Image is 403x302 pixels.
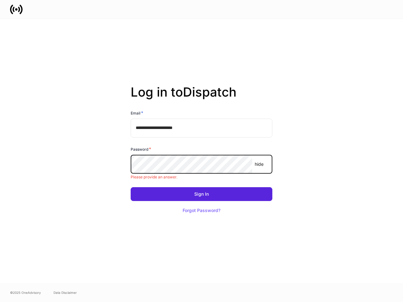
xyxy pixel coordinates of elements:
button: Sign In [131,187,272,201]
p: hide [255,161,264,167]
span: © 2025 OneAdvisory [10,290,41,295]
p: Please provide an answer. [131,175,272,180]
h2: Log in to Dispatch [131,85,272,110]
div: Sign In [194,192,209,196]
h6: Password [131,146,151,152]
a: Data Disclaimer [54,290,77,295]
div: Forgot Password? [183,208,220,213]
h6: Email [131,110,143,116]
button: Forgot Password? [175,204,228,217]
